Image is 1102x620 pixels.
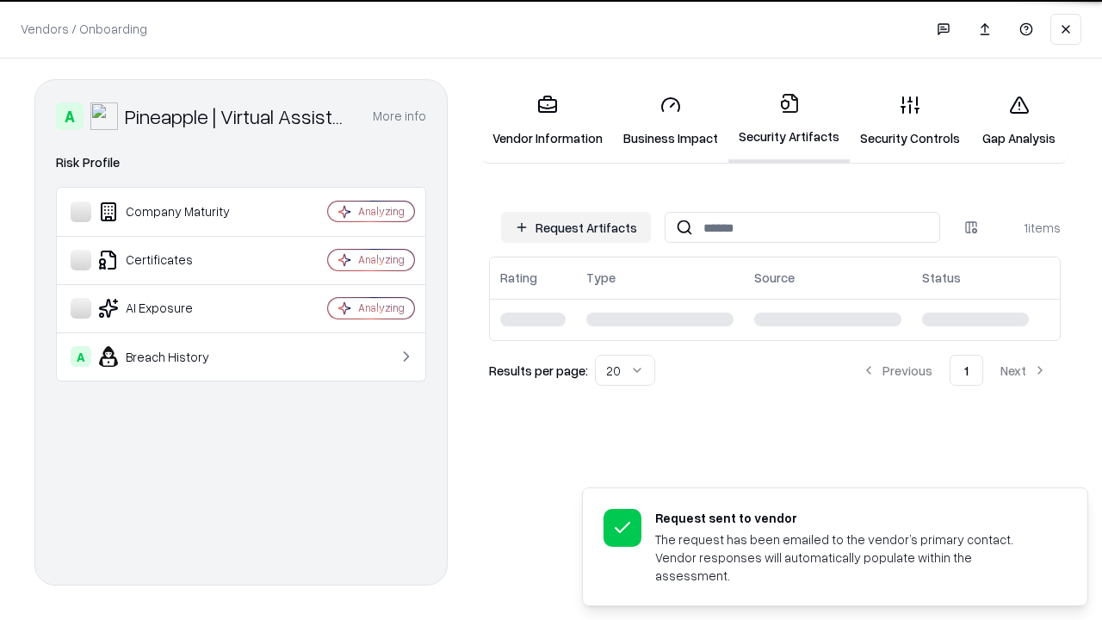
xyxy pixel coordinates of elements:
div: Company Maturity [71,201,276,222]
div: AI Exposure [71,298,276,319]
button: More info [373,101,426,132]
div: Type [586,269,616,287]
div: A [71,346,91,367]
div: Analyzing [358,204,405,219]
div: Risk Profile [56,152,426,173]
div: A [56,102,84,130]
div: The request has been emailed to the vendor’s primary contact. Vendor responses will automatically... [655,530,1046,585]
div: Pineapple | Virtual Assistant Agency [125,102,352,130]
a: Gap Analysis [970,81,1068,161]
a: Security Controls [850,81,970,161]
p: Results per page: [489,362,588,380]
div: 1 items [992,219,1061,237]
div: Analyzing [358,252,405,267]
div: Request sent to vendor [655,509,1046,527]
div: Certificates [71,250,276,270]
a: Business Impact [613,81,728,161]
div: Status [922,269,961,287]
div: Source [754,269,795,287]
nav: pagination [848,355,1061,386]
a: Vendor Information [482,81,613,161]
button: 1 [950,355,983,386]
p: Vendors / Onboarding [21,20,147,38]
div: Rating [500,269,537,287]
button: Request Artifacts [501,212,651,243]
div: Breach History [71,346,276,367]
img: Pineapple | Virtual Assistant Agency [90,102,118,130]
a: Security Artifacts [728,79,850,163]
div: Analyzing [358,301,405,315]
